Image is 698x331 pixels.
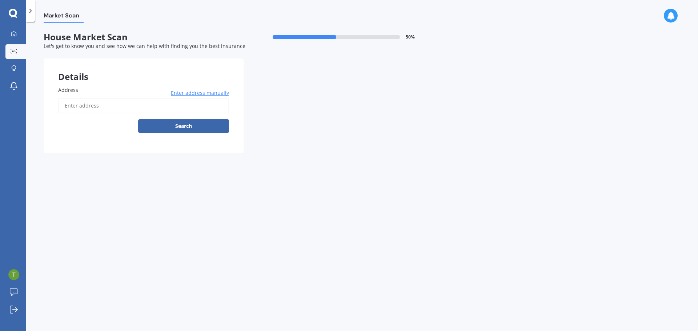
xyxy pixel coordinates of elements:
[44,58,244,80] div: Details
[44,43,245,49] span: Let's get to know you and see how we can help with finding you the best insurance
[171,89,229,97] span: Enter address manually
[58,86,78,93] span: Address
[44,12,84,22] span: Market Scan
[406,35,415,40] span: 50 %
[138,119,229,133] button: Search
[58,98,229,113] input: Enter address
[8,269,19,280] img: ACg8ocJoRdRgRWe3jiPV7T3maFntp2AUX3DSspUf85YVsZJ2qyvBVg=s96-c
[44,32,244,43] span: House Market Scan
